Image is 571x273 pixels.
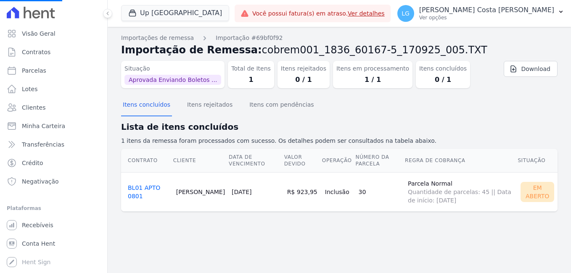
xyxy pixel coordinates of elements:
[22,159,43,167] span: Crédito
[124,64,221,73] dt: Situação
[231,75,271,85] dd: 1
[517,149,558,173] th: Situação
[173,149,228,173] th: Cliente
[22,85,38,93] span: Lotes
[22,140,64,149] span: Transferências
[284,172,322,211] td: R$ 923,95
[355,172,404,211] td: 30
[262,44,487,56] span: cobrem001_1836_60167-5_170925_005.TXT
[22,122,65,130] span: Minha Carteira
[3,44,104,60] a: Contratos
[3,235,104,252] a: Conta Hent
[504,61,558,77] a: Download
[22,66,46,75] span: Parcelas
[3,118,104,134] a: Minha Carteira
[121,34,558,42] nav: Breadcrumb
[521,182,554,202] div: Em Aberto
[419,14,554,21] p: Ver opções
[3,155,104,171] a: Crédito
[22,29,56,38] span: Visão Geral
[336,75,409,85] dd: 1 / 1
[3,217,104,234] a: Recebíveis
[3,173,104,190] a: Negativação
[185,94,234,116] button: Itens rejeitados
[419,64,467,73] dt: Itens concluídos
[121,94,172,116] button: Itens concluídos
[228,149,284,173] th: Data de Vencimento
[322,149,355,173] th: Operação
[22,239,55,248] span: Conta Hent
[408,188,514,205] span: Quantidade de parcelas: 45 || Data de início: [DATE]
[284,149,322,173] th: Valor devido
[281,75,326,85] dd: 0 / 1
[121,136,558,145] p: 1 itens da remessa foram processados com sucesso. Os detalhes podem ser consultados na tabela aba...
[128,184,160,199] a: BL01 APTO 0801
[121,42,558,58] h2: Importação de Remessa:
[7,203,100,213] div: Plataformas
[22,103,45,112] span: Clientes
[281,64,326,73] dt: Itens rejeitados
[3,25,104,42] a: Visão Geral
[121,121,558,133] h2: Lista de itens concluídos
[121,5,229,21] button: Up [GEOGRAPHIC_DATA]
[3,136,104,153] a: Transferências
[248,94,315,116] button: Itens com pendências
[22,48,50,56] span: Contratos
[3,81,104,97] a: Lotes
[402,10,410,16] span: LG
[3,62,104,79] a: Parcelas
[3,99,104,116] a: Clientes
[419,75,467,85] dd: 0 / 1
[121,34,194,42] a: Importações de remessa
[216,34,283,42] a: Importação #69bf0f92
[355,149,404,173] th: Número da Parcela
[336,64,409,73] dt: Itens em processamento
[404,172,517,211] td: Parcela Normal
[391,2,571,25] button: LG [PERSON_NAME] Costa [PERSON_NAME] Ver opções
[124,75,221,85] span: Aprovada Enviando Boletos ...
[173,172,228,211] td: [PERSON_NAME]
[404,149,517,173] th: Regra de Cobrança
[121,149,173,173] th: Contrato
[322,172,355,211] td: Inclusão
[419,6,554,14] p: [PERSON_NAME] Costa [PERSON_NAME]
[228,172,284,211] td: [DATE]
[231,64,271,73] dt: Total de Itens
[22,221,53,229] span: Recebíveis
[348,10,385,17] a: Ver detalhes
[22,177,59,186] span: Negativação
[252,9,385,18] span: Você possui fatura(s) em atraso.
